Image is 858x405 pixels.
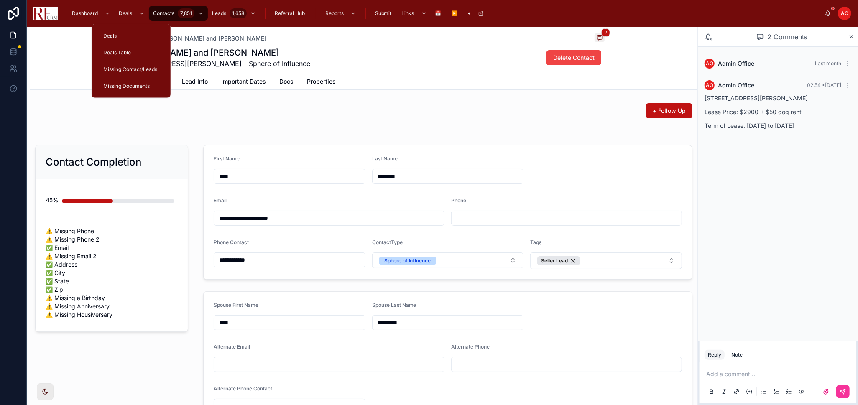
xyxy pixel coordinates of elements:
div: Note [731,352,743,358]
button: Note [728,350,746,360]
span: ▶️ [452,10,458,17]
button: 2 [595,33,605,43]
span: Deals [103,33,117,39]
a: Deals [97,28,166,43]
span: Important Dates [221,77,266,86]
span: Missing Documents [103,83,150,89]
span: Phone [451,197,466,204]
span: Email [214,197,227,204]
a: Contacts7,851 [149,6,208,21]
span: + [468,10,471,17]
a: Important Dates [221,74,266,91]
a: Reports [321,6,360,21]
span: Spouse Last Name [372,302,416,308]
span: Lead Info [182,77,208,86]
span: [STREET_ADDRESS][PERSON_NAME] - Sphere of Influence - [123,59,315,69]
span: Contacts [153,10,174,17]
h2: Contact Completion [46,155,141,169]
span: Referral Hub [275,10,305,17]
span: Delete Contact [553,53,595,62]
span: Dashboard [72,10,98,17]
span: AO [706,82,713,89]
a: Referral Hub [271,6,311,21]
a: Links [398,6,431,21]
p: Term of Lease: [DATE] to [DATE] [705,121,851,130]
span: Missing Contact/Leads [103,66,157,73]
button: Unselect 355 [537,256,580,265]
span: + Follow Up [653,107,686,115]
p: Lease Price: $2900 + $50 dog rent [705,107,851,116]
span: 2 Comments [767,32,807,42]
a: Dashboard [68,6,115,21]
span: ⚠️ Missing Phone ⚠️ Missing Phone 2 ✅ Email ⚠️ Missing Email 2 ✅ Address ✅ City ✅ State ✅ Zip ⚠️ ... [46,227,178,319]
span: Submit [375,10,392,17]
span: Admin Office [718,59,754,68]
span: Alternate Phone Contact [214,385,272,392]
button: Delete Contact [546,50,601,65]
span: Properties [307,77,336,86]
a: Leads1,658 [208,6,260,21]
span: AO [706,60,713,67]
span: ContactType [372,239,403,245]
span: Leads [212,10,226,17]
a: Deals [115,6,149,21]
span: Seller Lead [541,257,568,264]
span: Spouse First Name [214,302,258,308]
span: 2 [601,28,610,37]
button: Select Button [530,252,682,269]
button: + Follow Up [646,103,692,118]
span: Admin Office [718,81,754,89]
a: 📅 [431,6,447,21]
span: Alternate Email [214,344,250,350]
a: [PERSON_NAME] and [PERSON_NAME] [156,34,266,43]
a: Lead Info [182,74,208,91]
span: Alternate Phone [451,344,490,350]
a: Properties [307,74,336,91]
div: scrollable content [64,4,825,23]
button: Reply [705,350,725,360]
a: Missing Documents [97,79,166,94]
p: [STREET_ADDRESS][PERSON_NAME] [705,94,851,102]
span: Docs [279,77,294,86]
a: Deals Table [97,45,166,60]
span: Last month [815,60,841,66]
div: 1,658 [230,8,247,18]
span: Deals [119,10,132,17]
span: First Name [214,155,240,162]
span: 📅 [435,10,442,17]
a: + [464,6,488,21]
button: Select Button [372,252,524,268]
img: App logo [33,7,58,20]
span: 02:54 • [DATE] [807,82,841,88]
div: 45% [46,192,59,209]
h1: [PERSON_NAME] and [PERSON_NAME] [123,47,315,59]
div: Sphere of Influence [384,257,431,265]
span: Last Name [372,155,398,162]
span: Phone Contact [214,239,249,245]
span: Deals Table [103,49,131,56]
div: 7,851 [178,8,194,18]
a: Submit [371,6,398,21]
span: Links [402,10,414,17]
span: AO [841,10,848,17]
span: Tags [530,239,541,245]
a: ▶️ [447,6,464,21]
span: Reports [325,10,344,17]
a: Missing Contact/Leads [97,62,166,77]
a: Docs [279,74,294,91]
